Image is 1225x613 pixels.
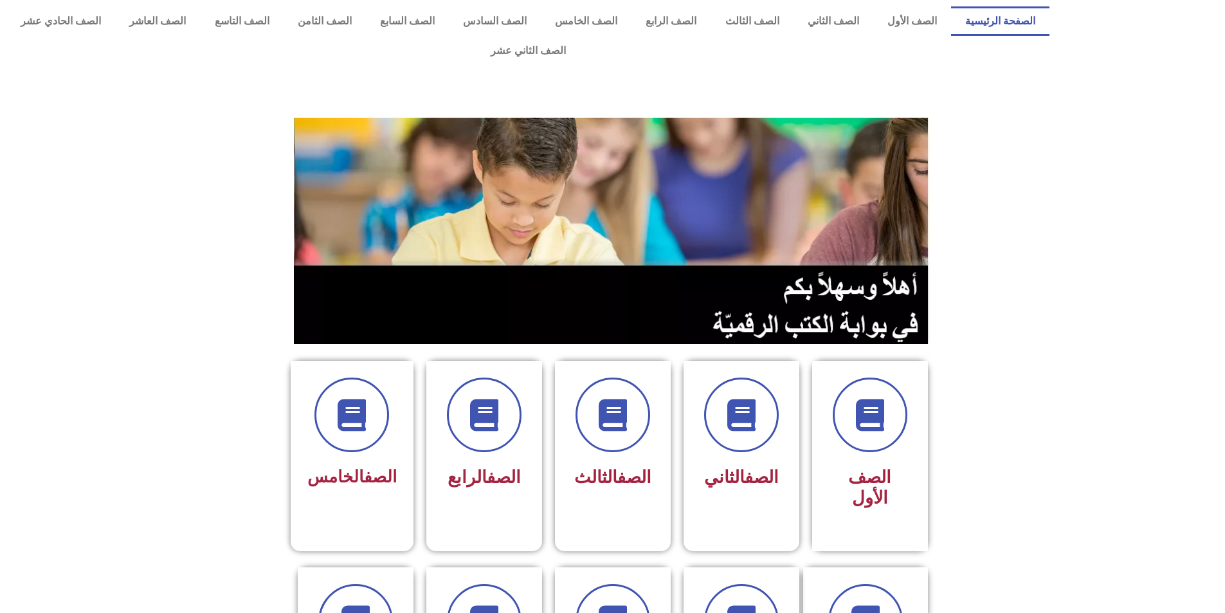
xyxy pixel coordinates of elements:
[951,6,1049,36] a: الصفحة الرئيسية
[873,6,951,36] a: الصف الأول
[6,6,115,36] a: الصف الحادي عشر
[449,6,541,36] a: الصف السادس
[307,467,397,486] span: الخامس
[364,467,397,486] a: الصف
[6,36,1049,66] a: الصف الثاني عشر
[711,6,793,36] a: الصف الثالث
[200,6,283,36] a: الصف التاسع
[848,467,891,508] span: الصف الأول
[617,467,651,488] a: الصف
[487,467,521,488] a: الصف
[541,6,631,36] a: الصف الخامس
[115,6,200,36] a: الصف العاشر
[745,467,779,488] a: الصف
[366,6,449,36] a: الصف السابع
[794,6,873,36] a: الصف الثاني
[631,6,711,36] a: الصف الرابع
[704,467,779,488] span: الثاني
[574,467,651,488] span: الثالث
[284,6,366,36] a: الصف الثامن
[448,467,521,488] span: الرابع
